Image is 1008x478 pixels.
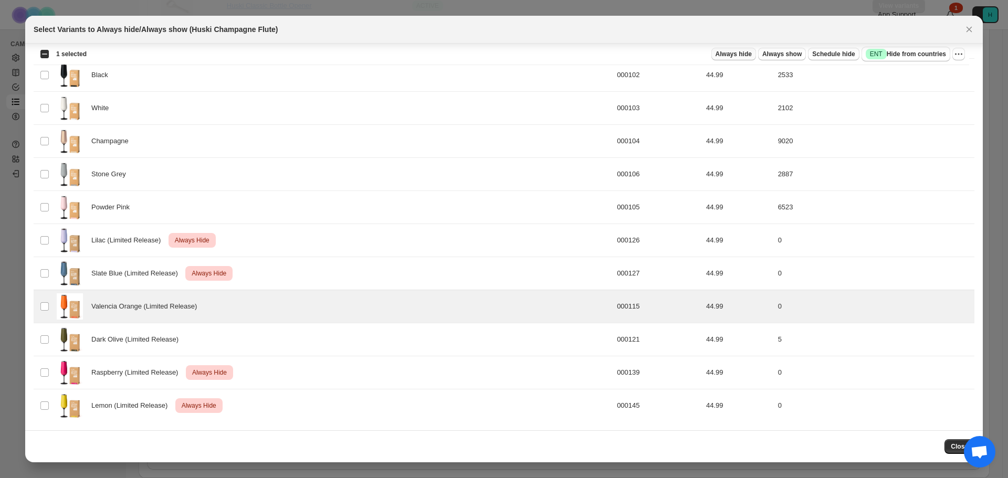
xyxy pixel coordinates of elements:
[57,293,83,320] img: Orange-_CF.jpg
[703,224,775,257] td: 44.99
[91,301,203,312] span: Valencia Orange (Limited Release)
[775,191,974,224] td: 6523
[57,326,83,353] img: CF.jpg
[91,268,184,279] span: Slate Blue (Limited Release)
[57,359,83,386] img: Champagne_Flute_-_Raspberry.jpg
[870,50,883,58] span: ENT
[762,50,802,58] span: Always show
[56,50,87,58] span: 1 selected
[862,47,950,61] button: SuccessENTHide from countries
[614,356,703,389] td: 000139
[57,161,83,187] img: Huski-ChampagneFlute-Grey-2000px_1.jpg
[775,323,974,356] td: 5
[775,224,974,257] td: 0
[34,24,278,35] h2: Select Variants to Always hide/Always show (Huski Champagne Flute)
[775,92,974,125] td: 2102
[775,59,974,92] td: 2533
[703,158,775,191] td: 44.99
[614,290,703,323] td: 000115
[703,323,775,356] td: 44.99
[614,323,703,356] td: 000121
[775,158,974,191] td: 2887
[703,191,775,224] td: 44.99
[775,125,974,158] td: 9020
[964,436,995,468] a: Open chat
[866,49,946,59] span: Hide from countries
[57,62,83,88] img: Huski-ChampagneFlute-Black-2000px_1.jpg
[703,125,775,158] td: 44.99
[91,169,132,179] span: Stone Grey
[711,48,756,60] button: Always hide
[812,50,855,58] span: Schedule hide
[808,48,859,60] button: Schedule hide
[716,50,752,58] span: Always hide
[703,290,775,323] td: 44.99
[91,400,173,411] span: Lemon (Limited Release)
[91,334,184,345] span: Dark Olive (Limited Release)
[614,158,703,191] td: 000106
[57,128,83,154] img: Huski-ChampagneFlute-Champagne-2000px_1.jpg
[91,235,166,246] span: Lilac (Limited Release)
[190,366,229,379] span: Always Hide
[614,257,703,290] td: 000127
[614,389,703,422] td: 000145
[57,95,83,121] img: Huski-ChampagneFlute-White-2000px_1.jpg
[775,389,974,422] td: 0
[952,48,965,60] button: More actions
[775,290,974,323] td: 0
[91,103,114,113] span: White
[57,260,83,286] img: CF.png
[57,227,83,253] img: Lilac-CF.jpg
[703,356,775,389] td: 44.99
[614,125,703,158] td: 000104
[614,92,703,125] td: 000103
[944,439,974,454] button: Close
[180,399,218,412] span: Always Hide
[91,202,135,213] span: Powder Pink
[951,442,968,451] span: Close
[703,92,775,125] td: 44.99
[703,257,775,290] td: 44.99
[614,59,703,92] td: 000102
[91,136,134,146] span: Champagne
[703,389,775,422] td: 44.99
[703,59,775,92] td: 44.99
[775,257,974,290] td: 0
[91,367,184,378] span: Raspberry (Limited Release)
[57,194,83,220] img: Huski-ChampagneFlute-Pink-2000px_1.jpg
[190,267,228,280] span: Always Hide
[614,191,703,224] td: 000105
[57,392,83,419] img: Champagne_Flute_-_Lemon.jpg
[775,356,974,389] td: 0
[758,48,806,60] button: Always show
[962,22,976,37] button: Close
[614,224,703,257] td: 000126
[173,234,212,247] span: Always Hide
[91,70,114,80] span: Black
